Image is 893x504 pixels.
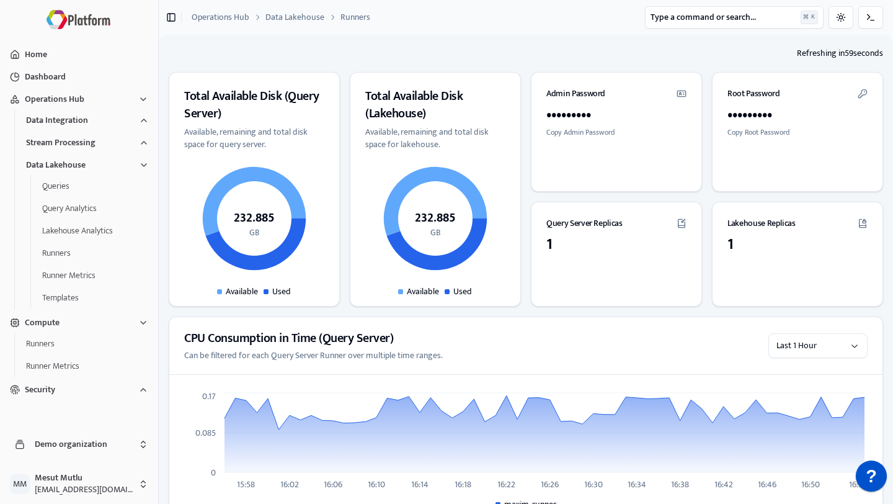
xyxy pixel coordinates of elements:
tspan: 16:02 [280,477,299,492]
div: 1 [727,235,868,254]
button: Query Analytics [37,199,154,218]
tspan: 0 [211,466,216,480]
span: M M [10,474,30,494]
p: Can be filtered for each Query Server Runner over multiple time ranges. [184,349,763,362]
tspan: 16:10 [368,477,385,492]
button: Type a command or search...⌘K [645,6,824,29]
h3: CPU Consumption in Time (Query Server) [184,330,763,347]
tspan: 16:06 [324,477,342,492]
span: Compute [25,317,60,329]
tspan: 0.17 [202,389,216,403]
tspan: 16:46 [758,477,776,492]
p: Available, remaining and total disk space for lakehouse. [365,126,505,151]
tspan: 16:26 [541,477,559,492]
div: ••••••••• [546,105,686,125]
h3: Admin Password [546,88,605,100]
button: Lakehouse Analytics [37,221,154,241]
span: Operations Hub [25,93,84,106]
button: Copy Root Password [727,127,789,137]
button: Dashboard [5,67,153,87]
button: Data Integration [21,110,154,130]
span: Mesut Mutlu [35,472,133,484]
button: Demo organization [5,430,153,459]
a: Data Lakehouse [265,11,324,24]
tspan: GB [430,225,441,240]
button: MMMesut Mutlu[EMAIL_ADDRESS][DOMAIN_NAME] [5,469,153,499]
a: Runners [340,11,370,24]
button: Compute [5,313,153,333]
tspan: GB [249,225,260,240]
button: Runners [37,243,154,263]
button: Runner Metrics [21,356,154,376]
tspan: 16:30 [584,477,603,492]
button: Copy Admin Password [546,127,615,137]
div: Available [398,286,439,298]
tspan: 16:50 [801,477,820,492]
h3: Lakehouse Replicas [727,217,796,230]
button: Data Lakehouse [21,155,154,175]
span: Stream Processing [26,137,96,149]
div: Used [263,286,291,298]
button: Home [5,45,153,65]
button: Select a value [768,333,868,358]
span: Security [25,384,55,396]
span: [EMAIL_ADDRESS][DOMAIN_NAME] [35,484,133,496]
span: Refreshing in 59 seconds [797,45,883,62]
tspan: 16:34 [628,477,646,492]
tspan: 15:58 [237,477,255,492]
tspan: 16:14 [411,477,429,492]
button: Runner Metrics [37,266,154,286]
span: Demo organization [35,439,133,450]
h3: Root Password [727,88,780,100]
p: Available, remaining and total disk space for query server. [184,126,324,151]
h3: Total Available Disk (Lakehouse) [365,88,505,122]
tspan: 16:22 [497,477,515,492]
tspan: 16:18 [455,477,471,492]
span: Type a command or search... [651,11,756,24]
div: Available [217,286,258,298]
div: 1 [546,235,686,254]
tspan: 0.085 [195,426,216,440]
nav: breadcrumb [192,11,370,24]
tspan: 232.885 [234,207,275,228]
span: Data Lakehouse [26,159,86,171]
span: Data Integration [26,114,88,127]
div: Used [444,286,473,298]
button: Runners [21,334,154,354]
button: Stream Processing [21,133,154,153]
tspan: 232.885 [415,207,456,228]
button: Queries [37,176,154,196]
iframe: JSD widget [850,454,893,504]
h3: Query Server Replicas [546,217,623,230]
button: Security [5,380,153,400]
tspan: 16:42 [714,477,733,492]
h3: Total Available Disk (Query Server) [184,88,324,122]
button: Templates [37,288,154,308]
button: Operations Hub [5,89,153,109]
div: ••••••••• [727,105,868,125]
a: Operations Hub [192,11,249,24]
tspan: 16:38 [671,477,689,492]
